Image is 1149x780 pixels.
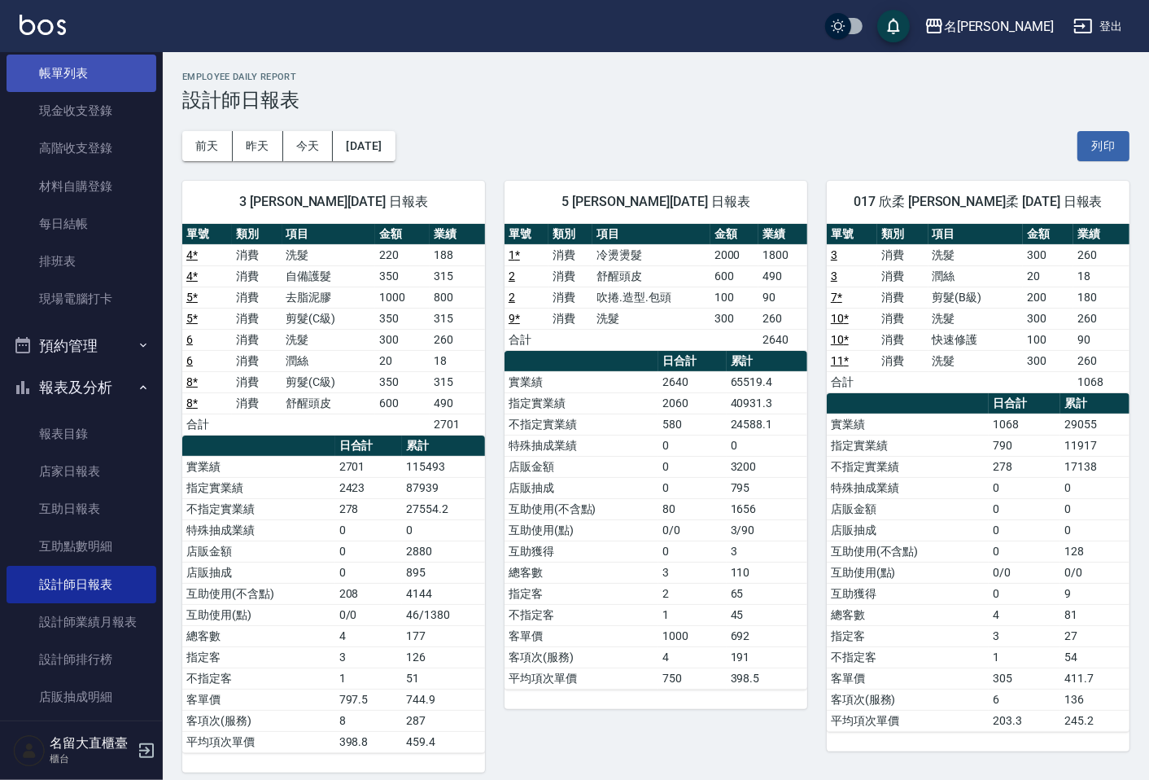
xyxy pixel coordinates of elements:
[1077,131,1129,161] button: 列印
[1073,371,1129,392] td: 1068
[335,519,403,541] td: 0
[727,519,807,541] td: 3/90
[989,625,1060,646] td: 3
[877,287,928,308] td: 消費
[827,224,1129,393] table: a dense table
[658,392,726,414] td: 2060
[402,519,485,541] td: 0
[182,689,335,710] td: 客單價
[402,646,485,668] td: 126
[50,752,133,766] p: 櫃台
[282,350,375,371] td: 潤絲
[505,668,658,689] td: 平均項次單價
[1060,689,1129,710] td: 136
[592,287,710,308] td: 吹捲.造型.包頭
[1073,329,1129,350] td: 90
[727,562,807,583] td: 110
[7,528,156,565] a: 互助點數明細
[758,308,807,329] td: 260
[282,244,375,265] td: 洗髮
[827,371,877,392] td: 合計
[989,689,1060,710] td: 6
[402,710,485,731] td: 287
[727,646,807,668] td: 191
[335,541,403,562] td: 0
[7,280,156,318] a: 現場電腦打卡
[989,393,1060,414] th: 日合計
[727,371,807,392] td: 65519.4
[505,414,658,435] td: 不指定實業績
[182,604,335,625] td: 互助使用(點)
[928,244,1023,265] td: 洗髮
[1060,456,1129,477] td: 17138
[232,392,282,414] td: 消費
[658,604,726,625] td: 1
[827,668,990,689] td: 客單價
[831,248,837,261] a: 3
[335,498,403,519] td: 278
[758,244,807,265] td: 1800
[658,371,726,392] td: 2640
[827,625,990,646] td: 指定客
[877,224,928,245] th: 類別
[7,603,156,641] a: 設計師業績月報表
[1023,265,1073,287] td: 20
[505,224,807,351] table: a dense table
[727,456,807,477] td: 3200
[505,625,658,646] td: 客單價
[375,329,430,350] td: 300
[710,287,759,308] td: 100
[658,583,726,604] td: 2
[7,453,156,490] a: 店家日報表
[548,224,592,245] th: 類別
[182,456,335,477] td: 實業績
[182,731,335,752] td: 平均項次單價
[989,646,1060,668] td: 1
[402,668,485,689] td: 51
[50,735,133,752] h5: 名留大直櫃臺
[335,668,403,689] td: 1
[402,562,485,583] td: 895
[877,350,928,371] td: 消費
[182,436,485,753] table: a dense table
[402,731,485,752] td: 459.4
[658,541,726,562] td: 0
[335,710,403,731] td: 8
[827,689,990,710] td: 客項次(服務)
[375,244,430,265] td: 220
[928,224,1023,245] th: 項目
[335,456,403,477] td: 2701
[989,477,1060,498] td: 0
[1060,583,1129,604] td: 9
[333,131,395,161] button: [DATE]
[727,392,807,414] td: 40931.3
[877,265,928,287] td: 消費
[505,583,658,604] td: 指定客
[282,371,375,392] td: 剪髮(C級)
[375,308,430,329] td: 350
[877,308,928,329] td: 消費
[233,131,283,161] button: 昨天
[202,194,465,210] span: 3 [PERSON_NAME][DATE] 日報表
[7,366,156,409] button: 報表及分析
[505,541,658,562] td: 互助獲得
[989,435,1060,456] td: 790
[710,265,759,287] td: 600
[505,351,807,690] table: a dense table
[430,287,485,308] td: 800
[918,10,1060,43] button: 名[PERSON_NAME]
[877,10,910,42] button: save
[827,583,990,604] td: 互助獲得
[182,224,232,245] th: 單號
[658,414,726,435] td: 580
[505,329,548,350] td: 合計
[710,244,759,265] td: 2000
[505,604,658,625] td: 不指定客
[182,583,335,604] td: 互助使用(不含點)
[1023,287,1073,308] td: 200
[727,583,807,604] td: 65
[592,224,710,245] th: 項目
[375,265,430,287] td: 350
[430,371,485,392] td: 315
[928,350,1023,371] td: 洗髮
